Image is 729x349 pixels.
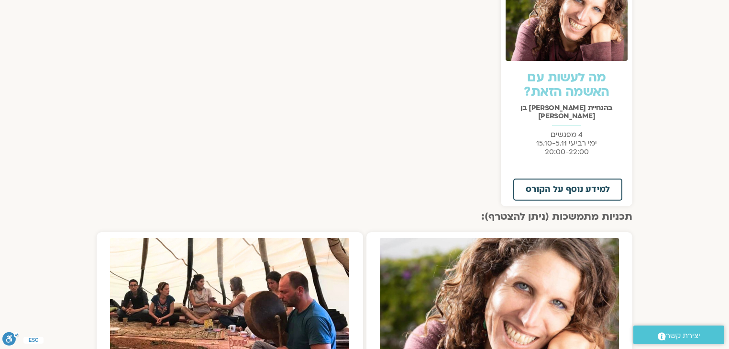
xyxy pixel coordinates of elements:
[633,326,724,344] a: יצירת קשר
[513,179,622,201] a: למידע נוסף על הקורס
[97,211,632,223] h2: תכניות מתמשכות (ניתן להצטרף):
[526,185,610,194] span: למידע נוסף על הקורס
[666,329,700,342] span: יצירת קשר
[506,130,628,156] p: 4 מפגשים ימי רביעי 15.10-5.11
[545,147,589,157] span: 20:00-22:00
[524,69,609,101] a: מה לעשות עם האשמה הזאת?
[506,104,628,120] h2: בהנחיית [PERSON_NAME] בן [PERSON_NAME]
